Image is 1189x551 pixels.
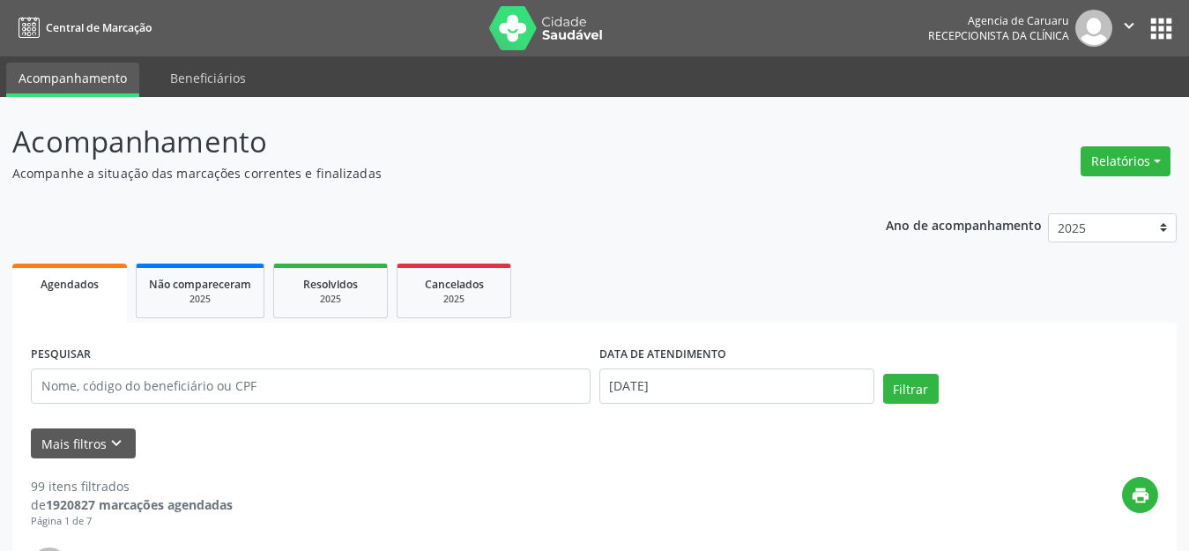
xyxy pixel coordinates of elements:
div: 2025 [286,293,375,306]
div: 99 itens filtrados [31,477,233,495]
span: Central de Marcação [46,20,152,35]
label: DATA DE ATENDIMENTO [599,341,726,369]
div: Página 1 de 7 [31,514,233,529]
a: Beneficiários [158,63,258,93]
p: Acompanhamento [12,120,828,164]
div: 2025 [410,293,498,306]
i:  [1119,16,1139,35]
p: Ano de acompanhamento [886,213,1042,235]
i: keyboard_arrow_down [107,434,126,453]
a: Acompanhamento [6,63,139,97]
span: Agendados [41,277,99,292]
input: Selecione um intervalo [599,369,874,404]
span: Não compareceram [149,277,251,292]
img: img [1075,10,1112,47]
div: Agencia de Caruaru [928,13,1069,28]
i: print [1131,486,1150,505]
p: Acompanhe a situação das marcações correntes e finalizadas [12,164,828,182]
button: Mais filtroskeyboard_arrow_down [31,428,136,459]
div: de [31,495,233,514]
span: Resolvidos [303,277,358,292]
a: Central de Marcação [12,13,152,42]
div: 2025 [149,293,251,306]
button: Relatórios [1081,146,1170,176]
strong: 1920827 marcações agendadas [46,496,233,513]
button: Filtrar [883,374,939,404]
button: print [1122,477,1158,513]
input: Nome, código do beneficiário ou CPF [31,369,591,404]
span: Cancelados [425,277,484,292]
span: Recepcionista da clínica [928,28,1069,43]
label: PESQUISAR [31,341,91,369]
button:  [1112,10,1146,47]
button: apps [1146,13,1177,44]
